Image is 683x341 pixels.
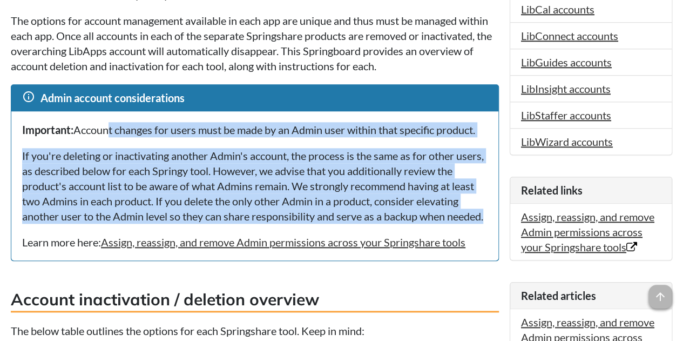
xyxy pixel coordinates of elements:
[521,135,613,148] a: LibWizard accounts
[521,210,654,253] a: Assign, reassign, and remove Admin permissions across your Springshare tools
[11,323,499,338] p: The below table outlines the options for each Springshare tool. Keep in mind:
[521,109,611,122] a: LibStaffer accounts
[22,122,488,137] p: Account changes for users must be made by an Admin user within that specific product.
[11,288,499,312] h3: Account inactivation / deletion overview
[22,90,35,103] span: info
[521,82,611,95] a: LibInsight accounts
[521,3,594,16] a: LibCal accounts
[11,13,499,73] p: The options for account management available in each app are unique and thus must be managed with...
[648,286,672,299] a: arrow_upward
[22,123,73,136] strong: Important:
[521,56,612,69] a: LibGuides accounts
[521,289,596,302] span: Related articles
[40,91,185,104] span: Admin account considerations
[22,148,488,224] p: If you're deleting or inactivating another Admin's account, the process is the same as for other ...
[22,235,488,250] p: Learn more here:
[101,236,465,249] a: Assign, reassign, and remove Admin permissions across your Springshare tools
[521,184,583,197] span: Related links
[648,285,672,309] span: arrow_upward
[521,29,618,42] a: LibConnect accounts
